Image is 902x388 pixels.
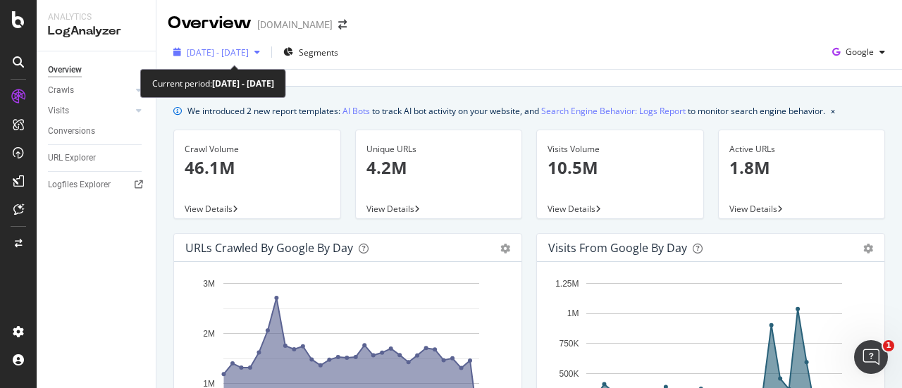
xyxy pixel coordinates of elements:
[168,41,266,63] button: [DATE] - [DATE]
[185,241,353,255] div: URLs Crawled by Google by day
[863,244,873,254] div: gear
[548,143,693,156] div: Visits Volume
[48,63,82,77] div: Overview
[729,156,875,180] p: 1.8M
[48,104,132,118] a: Visits
[366,156,512,180] p: 4.2M
[366,143,512,156] div: Unique URLs
[548,241,687,255] div: Visits from Google by day
[567,309,579,319] text: 1M
[185,156,330,180] p: 46.1M
[48,151,146,165] a: URL Explorer
[541,104,686,118] a: Search Engine Behavior: Logs Report
[48,124,95,139] div: Conversions
[278,41,344,63] button: Segments
[48,177,146,192] a: Logfiles Explorer
[366,203,414,215] span: View Details
[152,75,274,92] div: Current period:
[729,203,777,215] span: View Details
[212,77,274,89] b: [DATE] - [DATE]
[48,11,144,23] div: Analytics
[559,369,579,379] text: 500K
[48,104,69,118] div: Visits
[48,23,144,39] div: LogAnalyzer
[187,104,825,118] div: We introduced 2 new report templates: to track AI bot activity on your website, and to monitor se...
[48,83,74,98] div: Crawls
[48,151,96,165] div: URL Explorer
[559,339,579,349] text: 750K
[548,203,595,215] span: View Details
[173,104,885,118] div: info banner
[48,124,146,139] a: Conversions
[203,329,215,339] text: 2M
[185,203,233,215] span: View Details
[846,46,874,58] span: Google
[555,279,579,289] text: 1.25M
[185,143,330,156] div: Crawl Volume
[729,143,875,156] div: Active URLs
[48,63,146,77] a: Overview
[168,11,252,35] div: Overview
[187,46,249,58] span: [DATE] - [DATE]
[500,244,510,254] div: gear
[48,83,132,98] a: Crawls
[257,18,333,32] div: [DOMAIN_NAME]
[883,340,894,351] span: 1
[548,156,693,180] p: 10.5M
[203,279,215,289] text: 3M
[342,104,370,118] a: AI Bots
[338,20,347,30] div: arrow-right-arrow-left
[48,177,111,192] div: Logfiles Explorer
[827,41,891,63] button: Google
[299,46,338,58] span: Segments
[827,101,839,121] button: close banner
[854,340,888,374] iframe: Intercom live chat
